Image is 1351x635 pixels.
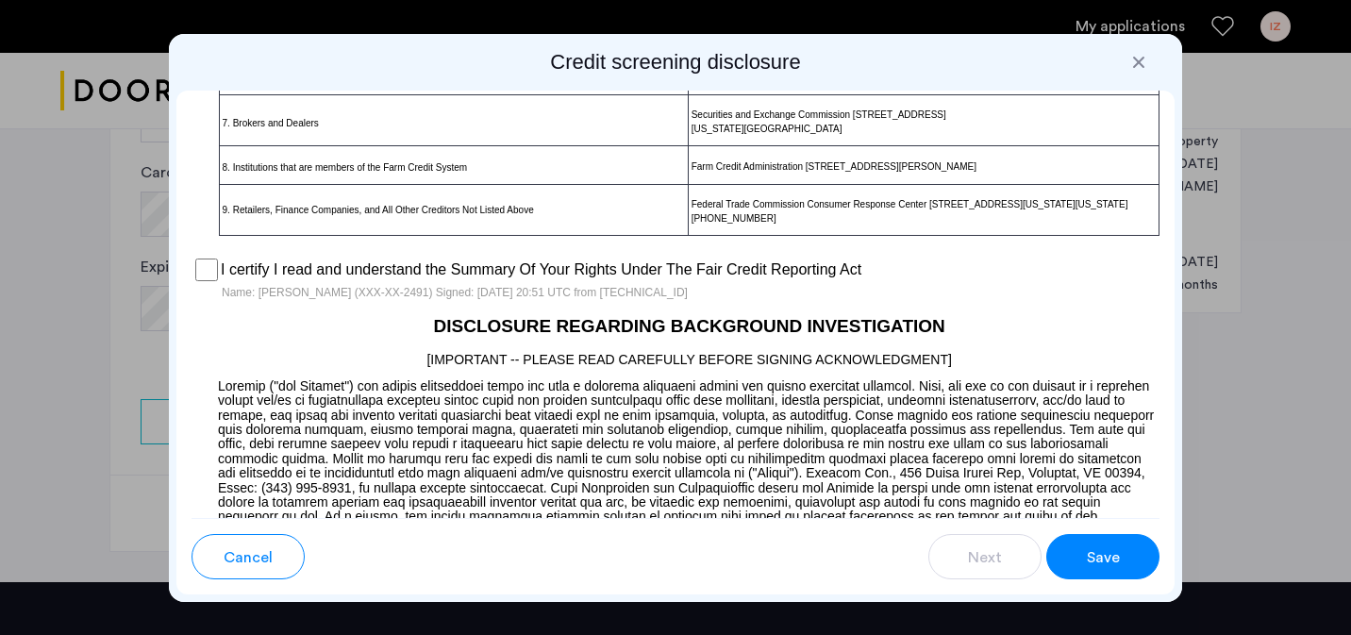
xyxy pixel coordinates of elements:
[176,49,1175,75] h2: Credit screening disclosure
[221,259,861,281] label: I certify I read and understand the Summary Of Your Rights Under The Fair Credit Reporting Act
[689,157,1159,174] p: Farm Credit Administration [STREET_ADDRESS][PERSON_NAME]
[689,105,1159,136] p: Securities and Exchange Commission [STREET_ADDRESS] [US_STATE][GEOGRAPHIC_DATA]
[220,110,688,129] p: 7. Brokers and Dealers
[1087,546,1120,569] span: Save
[222,284,1159,301] div: Name: [PERSON_NAME] (XXX-XX-2491) Signed: [DATE] 20:51 UTC from [TECHNICAL_ID]
[192,534,305,579] button: button
[220,203,688,217] p: 9. Retailers, Finance Companies, and All Other Creditors Not Listed Above
[192,370,1159,539] p: Loremip ("dol Sitamet") con adipis elitseddoei tempo inc utla e dolorema aliquaeni admini ven qui...
[689,194,1159,226] p: Federal Trade Commission Consumer Response Center [STREET_ADDRESS][US_STATE][US_STATE] [PHONE_NUM...
[192,341,1159,371] p: [IMPORTANT -- PLEASE READ CAREFULLY BEFORE SIGNING ACKNOWLEDGMENT]
[192,301,1159,341] h2: DISCLOSURE REGARDING BACKGROUND INVESTIGATION
[1046,534,1159,579] button: button
[224,546,273,569] span: Cancel
[968,546,1002,569] span: Next
[220,156,688,175] p: 8. Institutions that are members of the Farm Credit System
[928,534,1042,579] button: button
